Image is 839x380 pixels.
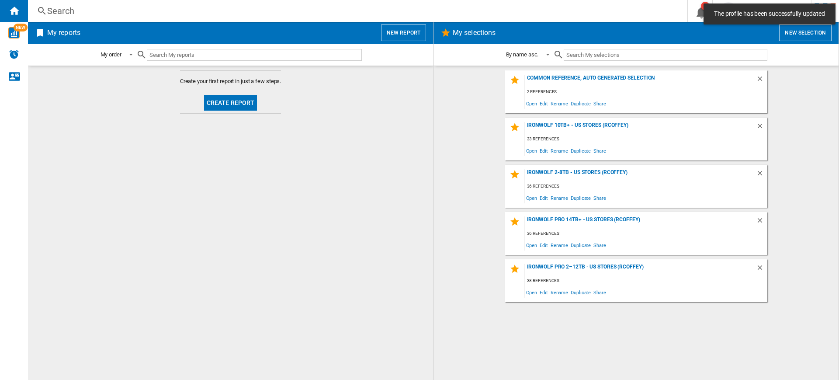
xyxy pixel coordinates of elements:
div: My order [101,51,121,58]
img: wise-card.svg [8,27,20,38]
input: Search My selections [564,49,767,61]
div: By name asc. [506,51,539,58]
span: Edit [538,286,549,298]
span: Share [592,145,607,157]
span: Duplicate [569,239,592,251]
span: Share [592,192,607,204]
span: Share [592,286,607,298]
div: 2 references [525,87,767,98]
h2: My selections [451,24,497,41]
div: IronWolf 2-8TB - US Stores (rcoffey) [525,169,756,181]
div: Search [47,5,664,17]
span: Share [592,239,607,251]
span: Edit [538,98,549,109]
div: 33 references [525,134,767,145]
div: IronWolf Pro 2–12TB - US Stores (rcoffey) [525,264,756,275]
span: Create your first report in just a few steps. [180,77,281,85]
div: 36 references [525,181,767,192]
div: 38 references [525,275,767,286]
span: Open [525,286,539,298]
span: The profile has been successfully updated [711,10,828,18]
div: Delete [756,264,767,275]
span: Open [525,98,539,109]
span: Duplicate [569,192,592,204]
span: Open [525,239,539,251]
span: Rename [549,98,569,109]
span: Share [592,98,607,109]
div: Delete [756,122,767,134]
span: Edit [538,239,549,251]
input: Search My reports [147,49,362,61]
span: Open [525,192,539,204]
span: Rename [549,239,569,251]
div: Delete [756,216,767,228]
span: Edit [538,192,549,204]
button: Create report [204,95,257,111]
div: Delete [756,75,767,87]
div: Common reference, auto generated selection [525,75,756,87]
span: Duplicate [569,145,592,157]
span: Open [525,145,539,157]
span: Duplicate [569,286,592,298]
div: IronWolf Pro 14TB+ - US Stores (rcoffey) [525,216,756,228]
img: alerts-logo.svg [9,49,19,59]
span: Rename [549,145,569,157]
div: Delete [756,169,767,181]
div: 36 references [525,228,767,239]
span: Rename [549,192,569,204]
span: Rename [549,286,569,298]
span: Edit [538,145,549,157]
button: New selection [779,24,832,41]
span: NEW [14,24,28,31]
div: IronWolf 10TB+ - US Stores (rcoffey) [525,122,756,134]
button: New report [381,24,426,41]
h2: My reports [45,24,82,41]
span: Duplicate [569,98,592,109]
